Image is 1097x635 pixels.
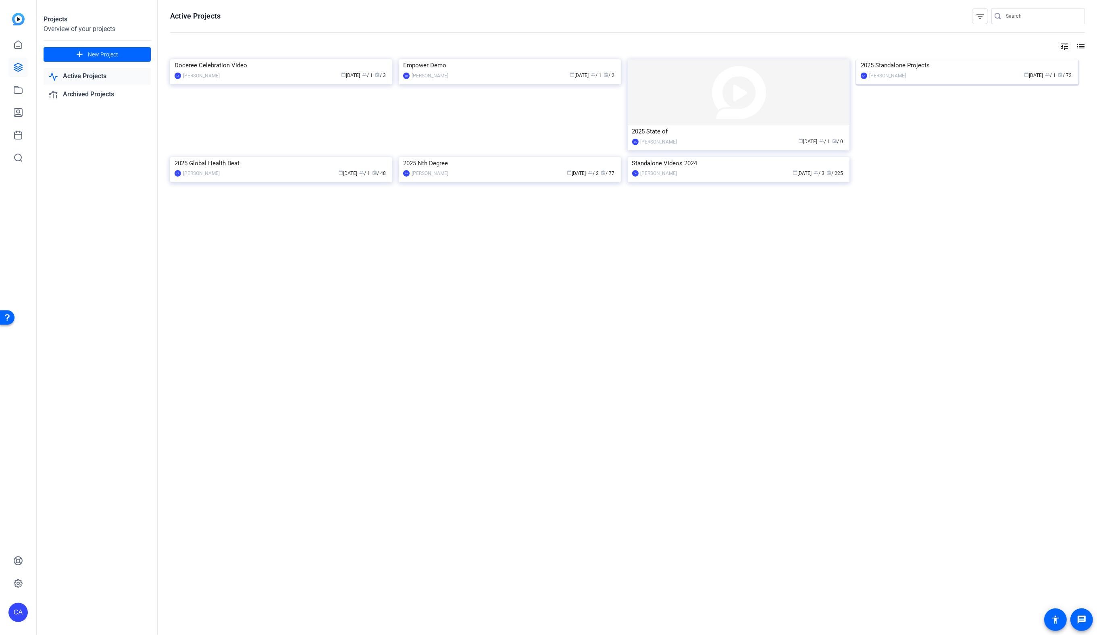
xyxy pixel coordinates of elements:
div: [PERSON_NAME] [641,138,677,146]
div: [PERSON_NAME] [412,169,448,177]
span: / 1 [591,73,602,78]
mat-icon: add [75,50,85,60]
input: Search [1006,11,1078,21]
span: radio [826,170,831,175]
span: group [359,170,364,175]
span: / 1 [819,139,830,144]
mat-icon: message [1077,615,1087,625]
div: Projects [44,15,151,24]
div: Standalone Videos 2024 [632,157,845,169]
div: CA [175,170,181,177]
mat-icon: filter_list [975,11,985,21]
span: calendar_today [341,72,346,77]
span: radio [832,138,837,143]
button: New Project [44,47,151,62]
span: calendar_today [793,170,797,175]
span: group [819,138,824,143]
span: [DATE] [798,139,817,144]
span: group [814,170,818,175]
span: calendar_today [798,138,803,143]
h1: Active Projects [170,11,221,21]
span: calendar_today [338,170,343,175]
span: / 77 [601,171,614,176]
span: / 2 [588,171,599,176]
div: CA [632,170,639,177]
span: / 225 [826,171,843,176]
div: Empower Demo [403,59,616,71]
div: [PERSON_NAME] [869,72,906,80]
span: / 72 [1058,73,1072,78]
div: Doceree Celebration Video [175,59,388,71]
div: 2025 Global Health Beat [175,157,388,169]
img: blue-gradient.svg [12,13,25,25]
span: / 0 [832,139,843,144]
span: calendar_today [567,170,572,175]
span: calendar_today [570,72,575,77]
mat-icon: tune [1060,42,1069,51]
span: [DATE] [1024,73,1043,78]
span: / 2 [604,73,614,78]
a: Active Projects [44,68,151,85]
span: radio [601,170,606,175]
div: [PERSON_NAME] [412,72,448,80]
mat-icon: list [1075,42,1085,51]
a: Archived Projects [44,86,151,103]
span: group [591,72,595,77]
span: / 1 [1045,73,1056,78]
span: / 3 [375,73,386,78]
span: / 1 [362,73,373,78]
span: [DATE] [793,171,812,176]
div: [PERSON_NAME] [183,169,220,177]
div: 2025 State of [632,125,845,137]
span: [DATE] [338,171,357,176]
span: calendar_today [1024,72,1029,77]
div: 2025 Nth Degree [403,157,616,169]
span: radio [1058,72,1063,77]
span: group [362,72,367,77]
div: Overview of your projects [44,24,151,34]
span: [DATE] [570,73,589,78]
span: radio [604,72,608,77]
div: CA [861,73,867,79]
span: [DATE] [341,73,360,78]
span: radio [375,72,380,77]
mat-icon: accessibility [1051,615,1060,625]
span: radio [372,170,377,175]
span: / 48 [372,171,386,176]
div: LB [175,73,181,79]
div: [PERSON_NAME] [641,169,677,177]
div: CA [403,170,410,177]
span: [DATE] [567,171,586,176]
span: / 1 [359,171,370,176]
span: group [588,170,593,175]
div: [PERSON_NAME] [183,72,220,80]
span: New Project [88,50,118,59]
div: 2025 Standalone Projects [861,59,1074,71]
div: CA [632,139,639,145]
span: group [1045,72,1050,77]
div: LB [403,73,410,79]
span: / 3 [814,171,824,176]
div: CA [8,603,28,622]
